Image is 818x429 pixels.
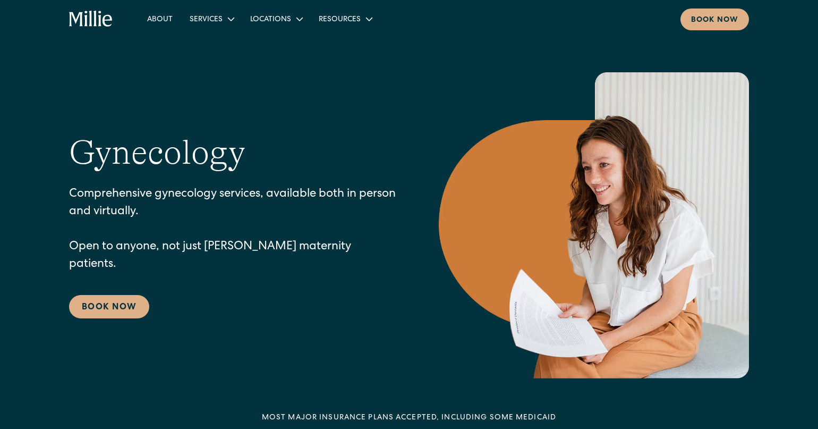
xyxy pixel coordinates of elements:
[250,14,291,26] div: Locations
[69,186,396,274] p: Comprehensive gynecology services, available both in person and virtually. Open to anyone, not ju...
[139,10,181,28] a: About
[319,14,361,26] div: Resources
[439,72,749,378] img: Smiling woman holding documents during a consultation, reflecting supportive guidance in maternit...
[69,11,113,28] a: home
[242,10,310,28] div: Locations
[181,10,242,28] div: Services
[310,10,380,28] div: Resources
[680,9,749,30] a: Book now
[190,14,223,26] div: Services
[691,15,738,26] div: Book now
[69,295,149,318] a: Book Now
[262,413,556,424] div: MOST MAJOR INSURANCE PLANS ACCEPTED, INCLUDING some MEDICAID
[69,132,245,173] h1: Gynecology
